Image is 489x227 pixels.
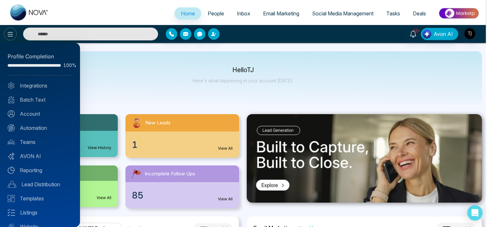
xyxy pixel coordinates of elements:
span: 100% [63,63,72,68]
img: Automation.svg [8,124,15,131]
div: Open Intercom Messenger [467,205,483,221]
img: Avon-AI.svg [8,153,15,160]
div: Profile Completion [8,53,72,61]
a: AVON AI [8,152,72,160]
img: Lead-dist.svg [8,181,16,188]
img: Templates.svg [8,195,15,202]
img: Listings.svg [8,209,15,216]
img: Account.svg [8,110,15,117]
a: Templates [8,195,72,202]
a: Teams [8,138,72,146]
a: Account [8,110,72,118]
img: batch_text_white.png [8,96,15,103]
a: Batch Text [8,96,72,104]
a: Automation [8,124,72,132]
img: Integrated.svg [8,82,15,89]
img: Reporting.svg [8,167,15,174]
a: Integrations [8,82,72,89]
a: Reporting [8,166,72,174]
a: Listings [8,209,72,216]
a: Lead Distribution [8,181,72,188]
img: team.svg [8,139,15,146]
